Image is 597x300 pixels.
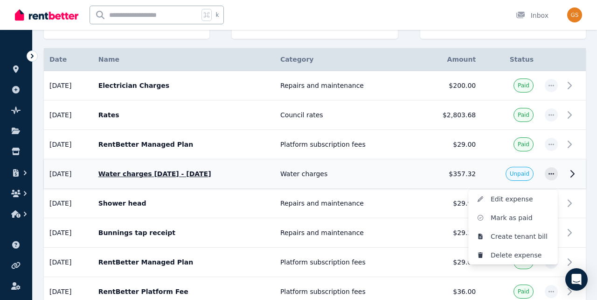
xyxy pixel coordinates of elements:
td: [DATE] [44,159,93,189]
span: k [215,11,219,19]
p: Bunnings tap receipt [98,228,269,237]
td: $200.00 [416,71,481,100]
td: $357.32 [416,159,481,189]
span: Edit expense [491,193,550,205]
td: $29.97 [416,189,481,218]
span: Unpaid [510,170,529,178]
img: RentBetter [15,8,78,22]
th: Name [93,48,275,71]
td: Council rates [275,100,417,130]
p: Shower head [98,199,269,208]
span: Mark as paid [491,212,550,223]
p: RentBetter Managed Plan [98,257,269,267]
span: Paid [518,111,529,119]
th: Date [44,48,93,71]
td: Platform subscription fees [275,248,417,277]
span: Paid [518,288,529,295]
td: [DATE] [44,248,93,277]
span: Paid [518,82,529,89]
td: Water charges [275,159,417,189]
td: [DATE] [44,218,93,248]
td: [DATE] [44,189,93,218]
td: $29.00 [416,130,481,159]
td: Repairs and maintenance [275,189,417,218]
th: Status [481,48,539,71]
p: RentBetter Platform Fee [98,287,269,296]
p: Rates [98,110,269,120]
p: RentBetter Managed Plan [98,140,269,149]
td: [DATE] [44,71,93,100]
td: Repairs and maintenance [275,71,417,100]
td: $29.00 [416,248,481,277]
img: Gurjeet Singh [567,7,582,22]
td: $29.27 [416,218,481,248]
td: $2,803.68 [416,100,481,130]
td: Platform subscription fees [275,130,417,159]
span: Paid [518,141,529,148]
button: Create tenant bill [468,227,558,246]
td: Repairs and maintenance [275,218,417,248]
button: Delete expense [468,246,558,264]
p: Water charges [DATE] - [DATE] [98,169,269,179]
div: Inbox [516,11,548,20]
td: [DATE] [44,130,93,159]
div: Open Intercom Messenger [565,268,588,291]
p: Electrician Charges [98,81,269,90]
td: [DATE] [44,100,93,130]
span: Delete expense [491,250,550,261]
th: Category [275,48,417,71]
span: Create tenant bill [491,231,550,242]
th: Amount [416,48,481,71]
button: Edit expense [468,190,558,208]
button: Mark as paid [468,208,558,227]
